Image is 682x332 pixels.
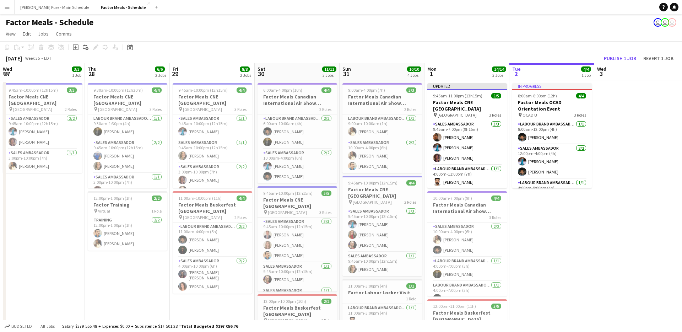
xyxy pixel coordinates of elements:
[668,18,676,27] app-user-avatar: Tifany Scifo
[88,139,167,173] app-card-role: Sales Ambassador2/29:45am-10:00pm (12h15m)[PERSON_NAME][PERSON_NAME]
[35,29,52,38] a: Jobs
[342,207,422,252] app-card-role: Sales Ambassador3/39:45am-10:00pm (12h15m)[PERSON_NAME][PERSON_NAME][PERSON_NAME]
[88,83,167,188] div: 9:30am-10:00pm (12h30m)4/4Factor Meals CNE [GEOGRAPHIC_DATA] [GEOGRAPHIC_DATA]3 RolesLabour Brand...
[258,149,337,183] app-card-role: Sales Ambassador2/210:00am-4:00pm (6h)[PERSON_NAME][PERSON_NAME]
[342,83,422,173] app-job-card: 9:00am-4:00pm (7h)3/3Factor Meals Canadian International Air Show [GEOGRAPHIC_DATA]2 RolesLabour ...
[491,93,501,98] span: 5/5
[601,54,639,63] button: Publish 1 job
[406,283,416,289] span: 1/1
[427,281,507,305] app-card-role: Labour Brand Ambassadors1/14:00pm-7:00pm (3h)[PERSON_NAME]
[173,66,178,72] span: Fri
[597,66,606,72] span: Wed
[427,66,437,72] span: Mon
[518,93,557,98] span: 8:00am-8:00pm (12h)
[321,87,331,93] span: 4/4
[173,114,252,139] app-card-role: Sales Ambassador1/19:45am-10:00pm (12h15m)[PERSON_NAME]
[489,112,501,118] span: 3 Roles
[15,0,95,14] button: [PERSON_NAME] Pure - Main Schedule
[62,323,238,329] div: Salary $379 555.48 + Expenses $0.00 + Subsistence $17 501.28 =
[342,66,351,72] span: Sun
[178,87,228,93] span: 9:45am-10:00pm (12h15m)
[173,83,252,188] app-job-card: 9:45am-10:00pm (12h15m)4/4Factor Meals CNE [GEOGRAPHIC_DATA] [GEOGRAPHIC_DATA]3 RolesSales Ambass...
[88,216,167,251] app-card-role: Training2/212:00pm-1:00pm (1h)[PERSON_NAME][PERSON_NAME]
[173,139,252,163] app-card-role: Sales Ambassador1/19:45am-10:00pm (12h15m)[PERSON_NAME]
[319,210,331,215] span: 3 Roles
[263,299,306,304] span: 12:00pm-10:00pm (10h)
[342,186,422,199] h3: Factor Meals CNE [GEOGRAPHIC_DATA]
[574,112,586,118] span: 3 Roles
[406,87,416,93] span: 3/3
[173,163,252,197] app-card-role: Sales Ambassador2/23:00pm-10:00pm (7h)[PERSON_NAME][PERSON_NAME]
[38,31,49,37] span: Jobs
[88,202,167,208] h3: Factor Training
[640,54,676,63] button: Revert 1 job
[427,310,507,322] h3: Factor Meals Buskerfest [GEOGRAPHIC_DATA]
[3,114,82,149] app-card-role: Sales Ambassador2/29:45am-10:00pm (12h15m)[PERSON_NAME][PERSON_NAME]
[173,191,252,294] app-job-card: 11:00am-10:00pm (11h)4/4Factor Meals Buskerfest [GEOGRAPHIC_DATA] [GEOGRAPHIC_DATA]2 RolesLabour ...
[3,29,18,38] a: View
[3,149,82,173] app-card-role: Sales Ambassador1/13:00pm-10:00pm (7h)[PERSON_NAME]
[173,202,252,214] h3: Factor Meals Buskerfest [GEOGRAPHIC_DATA]
[173,93,252,106] h3: Factor Meals CNE [GEOGRAPHIC_DATA]
[155,73,166,78] div: 2 Jobs
[512,83,592,89] div: In progress
[3,83,82,173] app-job-card: 9:45am-10:00pm (12h15m)3/3Factor Meals CNE [GEOGRAPHIC_DATA] [GEOGRAPHIC_DATA]2 RolesSales Ambass...
[155,66,165,72] span: 6/6
[342,176,422,276] app-job-card: 9:45am-10:00pm (12h15m)4/4Factor Meals CNE [GEOGRAPHIC_DATA] [GEOGRAPHIC_DATA]2 RolesSales Ambass...
[512,66,521,72] span: Tue
[258,262,337,287] app-card-role: Sales Ambassador1/19:45am-10:00pm (12h15m)[PERSON_NAME]
[512,120,592,144] app-card-role: Labour Brand Ambassadors1/18:00am-12:00pm (4h)[PERSON_NAME]
[348,283,387,289] span: 11:00am-3:00pm (4h)
[427,202,507,214] h3: Factor Meals Canadian International Air Show [GEOGRAPHIC_DATA]
[178,196,222,201] span: 11:00am-10:00pm (11h)
[152,87,162,93] span: 4/4
[427,165,507,189] app-card-role: Labour Brand Ambassadors1/14:00pm-11:00pm (7h)[PERSON_NAME]
[72,66,82,72] span: 3/3
[150,107,162,112] span: 3 Roles
[234,215,247,220] span: 2 Roles
[404,199,416,205] span: 2 Roles
[72,73,81,78] div: 1 Job
[523,112,537,118] span: OCAD U
[183,107,222,112] span: [GEOGRAPHIC_DATA]
[342,289,422,296] h3: Factor Labour Locker Visit
[2,70,12,78] span: 27
[512,179,592,203] app-card-role: Labour Brand Ambassadors1/14:00pm-8:00pm (4h)
[661,18,669,27] app-user-avatar: Tifany Scifo
[322,66,336,72] span: 11/11
[258,83,337,183] div: 6:00am-4:00pm (10h)4/4Factor Meals Canadian International Air Show [GEOGRAPHIC_DATA]2 RolesLabour...
[173,257,252,294] app-card-role: Sales Ambassador2/24:00pm-10:00pm (6h)[PERSON_NAME] [PERSON_NAME][PERSON_NAME]
[323,73,336,78] div: 3 Jobs
[427,83,507,89] div: Updated
[342,279,422,328] app-job-card: 11:00am-3:00pm (4h)1/1Factor Labour Locker Visit1 RoleLabour Brand Ambassadors1/111:00am-3:00pm (...
[268,210,307,215] span: [GEOGRAPHIC_DATA]
[342,252,422,276] app-card-role: Sales Ambassador1/19:45am-10:00pm (12h15m)[PERSON_NAME]
[98,107,137,112] span: [GEOGRAPHIC_DATA]
[427,191,507,296] div: 10:00am-7:00pm (9h)4/4Factor Meals Canadian International Air Show [GEOGRAPHIC_DATA]3 RolesSales ...
[87,70,97,78] span: 28
[512,99,592,112] h3: Factor Meals OCAD Orientation Event
[88,93,167,106] h3: Factor Meals CNE [GEOGRAPHIC_DATA]
[258,218,337,262] app-card-role: Sales Ambassador3/39:45am-10:00pm (12h15m)[PERSON_NAME][PERSON_NAME][PERSON_NAME]
[88,114,167,139] app-card-role: Labour Brand Ambassadors1/19:30am-1:30pm (4h)[PERSON_NAME]
[576,93,586,98] span: 4/4
[407,66,421,72] span: 10/10
[95,0,152,14] button: Factor Meals - Schedule
[353,199,392,205] span: [GEOGRAPHIC_DATA]
[6,17,93,28] h1: Factor Meals - Schedule
[342,139,422,173] app-card-role: Sales Ambassador2/210:00am-4:00pm (6h)[PERSON_NAME][PERSON_NAME]
[512,83,592,188] div: In progress8:00am-8:00pm (12h)4/4Factor Meals OCAD Orientation Event OCAD U3 RolesLabour Brand Am...
[348,87,385,93] span: 9:00am-4:00pm (7h)
[23,31,31,37] span: Edit
[3,93,82,106] h3: Factor Meals CNE [GEOGRAPHIC_DATA]
[240,73,251,78] div: 2 Jobs
[489,215,501,220] span: 3 Roles
[426,70,437,78] span: 1
[341,70,351,78] span: 31
[427,83,507,188] app-job-card: Updated9:45am-11:00pm (13h15m)5/5Factor Meals CNE [GEOGRAPHIC_DATA] [GEOGRAPHIC_DATA]3 RolesSales...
